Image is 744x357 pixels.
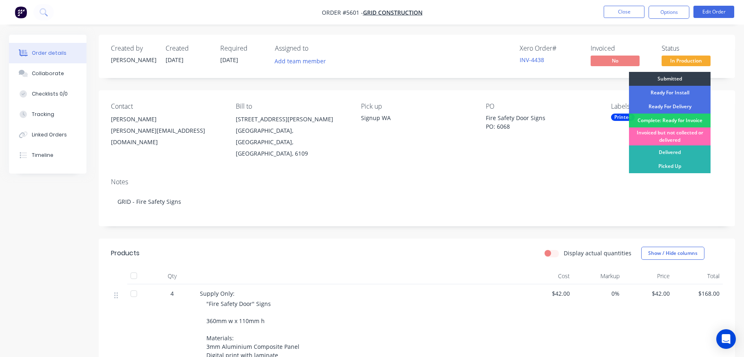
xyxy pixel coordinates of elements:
[9,43,86,63] button: Order details
[32,111,54,118] div: Tracking
[629,145,711,159] div: Delivered
[148,268,197,284] div: Qty
[363,9,423,16] a: Grid Construction
[32,90,68,98] div: Checklists 0/0
[32,131,67,138] div: Linked Orders
[641,247,704,260] button: Show / Hide columns
[716,329,736,349] div: Open Intercom Messenger
[236,114,348,125] div: [STREET_ADDRESS][PERSON_NAME]
[673,268,723,284] div: Total
[220,45,265,52] div: Required
[111,125,223,148] div: [PERSON_NAME][EMAIL_ADDRESS][DOMAIN_NAME]
[166,45,210,52] div: Created
[236,103,348,110] div: Bill to
[693,6,734,18] button: Edit Order
[361,114,473,122] div: Signup WA
[526,289,570,298] span: $42.00
[200,290,235,297] span: Supply Only:
[111,45,156,52] div: Created by
[676,289,720,298] span: $168.00
[629,127,711,145] div: Invoiced but not collected or delivered
[662,56,711,66] span: In Production
[9,104,86,125] button: Tracking
[9,84,86,104] button: Checklists 0/0
[32,49,66,57] div: Order details
[591,56,640,66] span: No
[111,56,156,64] div: [PERSON_NAME]
[32,152,53,159] div: Timeline
[166,56,184,64] span: [DATE]
[486,103,598,110] div: PO
[111,103,223,110] div: Contact
[32,70,64,77] div: Collaborate
[626,289,670,298] span: $42.00
[111,178,723,186] div: Notes
[623,268,673,284] div: Price
[111,189,723,214] div: GRID - Fire Safety Signs
[611,114,635,121] div: Printed
[9,145,86,165] button: Timeline
[604,6,644,18] button: Close
[629,114,711,127] div: Complete: Ready for Invoice
[270,56,330,67] button: Add team member
[591,45,652,52] div: Invoiced
[520,45,581,52] div: Xero Order #
[520,56,544,64] a: INV-4438
[611,103,723,110] div: Labels
[236,125,348,159] div: [GEOGRAPHIC_DATA], [GEOGRAPHIC_DATA], [GEOGRAPHIC_DATA], 6109
[629,86,711,100] div: Ready For Install
[275,56,330,67] button: Add team member
[322,9,363,16] span: Order #5601 -
[170,289,174,298] span: 4
[15,6,27,18] img: Factory
[662,56,711,68] button: In Production
[576,289,620,298] span: 0%
[9,63,86,84] button: Collaborate
[236,114,348,159] div: [STREET_ADDRESS][PERSON_NAME][GEOGRAPHIC_DATA], [GEOGRAPHIC_DATA], [GEOGRAPHIC_DATA], 6109
[629,100,711,114] div: Ready For Delivery
[649,6,689,19] button: Options
[9,125,86,145] button: Linked Orders
[662,45,723,52] div: Status
[111,114,223,148] div: [PERSON_NAME][PERSON_NAME][EMAIL_ADDRESS][DOMAIN_NAME]
[111,114,223,125] div: [PERSON_NAME]
[111,248,139,258] div: Products
[629,159,711,173] div: Picked Up
[523,268,573,284] div: Cost
[564,249,631,257] label: Display actual quantities
[361,103,473,110] div: Pick up
[629,72,711,86] div: Submitted
[486,114,588,131] div: Fire Safety Door Signs PO: 6068
[275,45,356,52] div: Assigned to
[220,56,238,64] span: [DATE]
[573,268,623,284] div: Markup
